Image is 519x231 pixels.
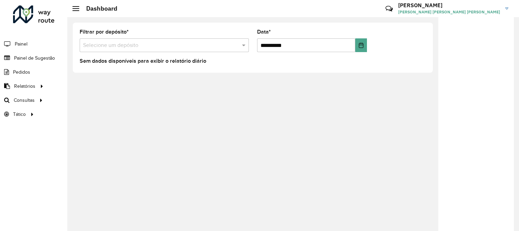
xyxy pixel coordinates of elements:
[382,1,396,16] a: Contato Rápido
[14,97,35,104] span: Consultas
[14,83,35,90] span: Relatórios
[15,40,27,48] span: Painel
[398,9,500,15] span: [PERSON_NAME] [PERSON_NAME] [PERSON_NAME]
[257,28,271,36] label: Data
[398,2,500,9] h3: [PERSON_NAME]
[80,57,206,65] label: Sem dados disponíveis para exibir o relatório diário
[13,69,30,76] span: Pedidos
[355,38,367,52] button: Choose Date
[13,111,26,118] span: Tático
[79,5,117,12] h2: Dashboard
[80,28,129,36] label: Filtrar por depósito
[14,54,55,62] span: Painel de Sugestão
